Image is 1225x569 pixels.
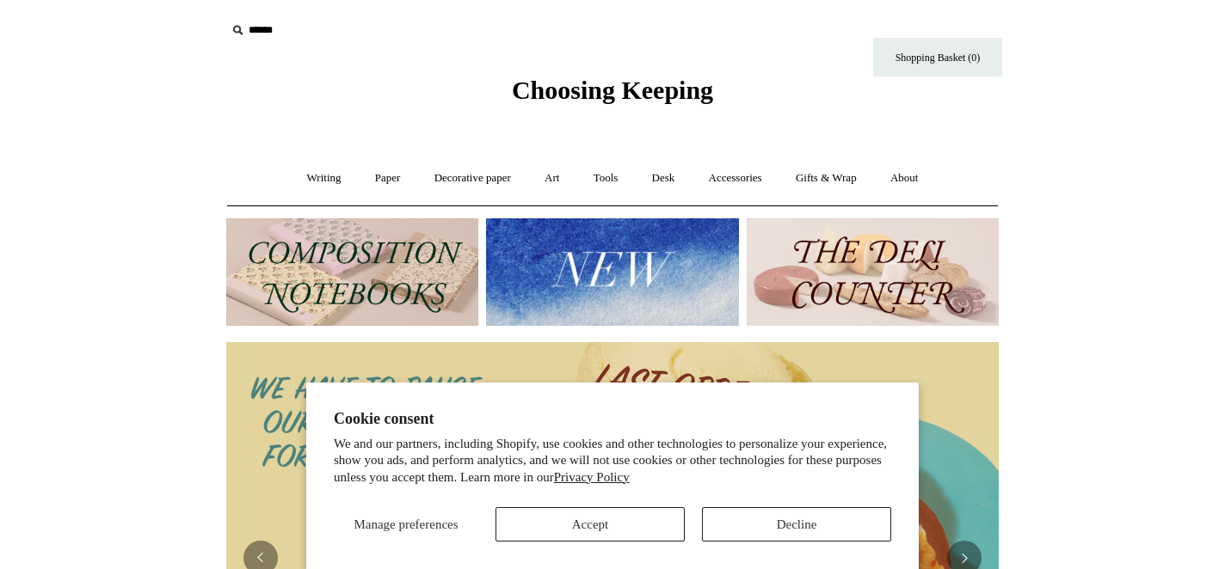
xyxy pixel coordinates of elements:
[780,156,872,201] a: Gifts & Wrap
[360,156,416,201] a: Paper
[334,436,891,486] p: We and our partners, including Shopify, use cookies and other technologies to personalize your ex...
[875,156,934,201] a: About
[512,76,713,104] span: Choosing Keeping
[512,89,713,101] a: Choosing Keeping
[578,156,634,201] a: Tools
[486,218,738,326] img: New.jpg__PID:f73bdf93-380a-4a35-bcfe-7823039498e1
[334,507,478,541] button: Manage preferences
[873,38,1002,76] a: Shopping Basket (0)
[419,156,526,201] a: Decorative paper
[637,156,691,201] a: Desk
[702,507,891,541] button: Decline
[747,218,999,326] img: The Deli Counter
[354,517,458,531] span: Manage preferences
[529,156,575,201] a: Art
[693,156,778,201] a: Accessories
[226,218,478,326] img: 202302 Composition ledgers.jpg__PID:69722ee6-fa44-49dd-a067-31375e5d54ec
[334,410,891,428] h2: Cookie consent
[292,156,357,201] a: Writing
[496,507,685,541] button: Accept
[554,470,630,484] a: Privacy Policy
